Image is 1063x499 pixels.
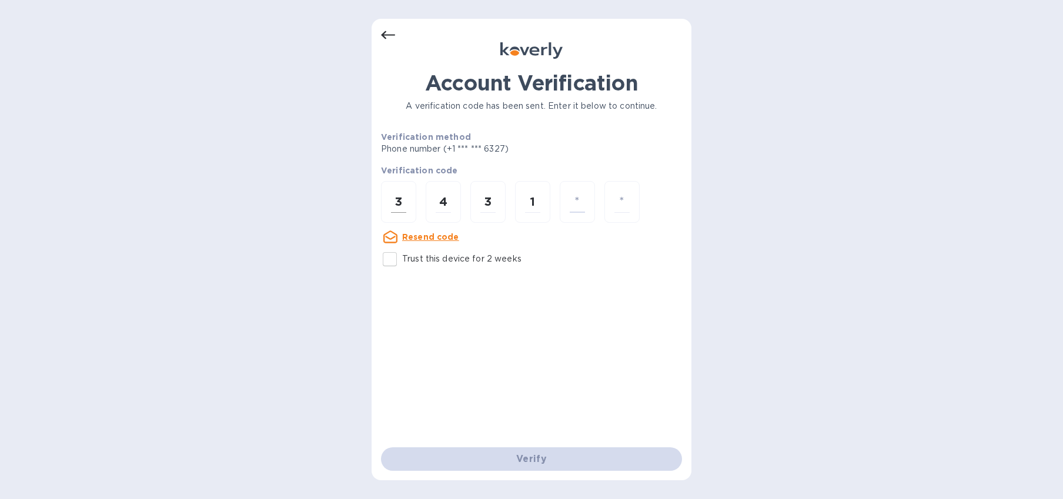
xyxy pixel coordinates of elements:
[381,132,471,142] b: Verification method
[381,71,682,95] h1: Account Verification
[381,165,682,176] p: Verification code
[381,100,682,112] p: A verification code has been sent. Enter it below to continue.
[402,253,522,265] p: Trust this device for 2 weeks
[381,143,599,155] p: Phone number (+1 *** *** 6327)
[402,232,459,242] u: Resend code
